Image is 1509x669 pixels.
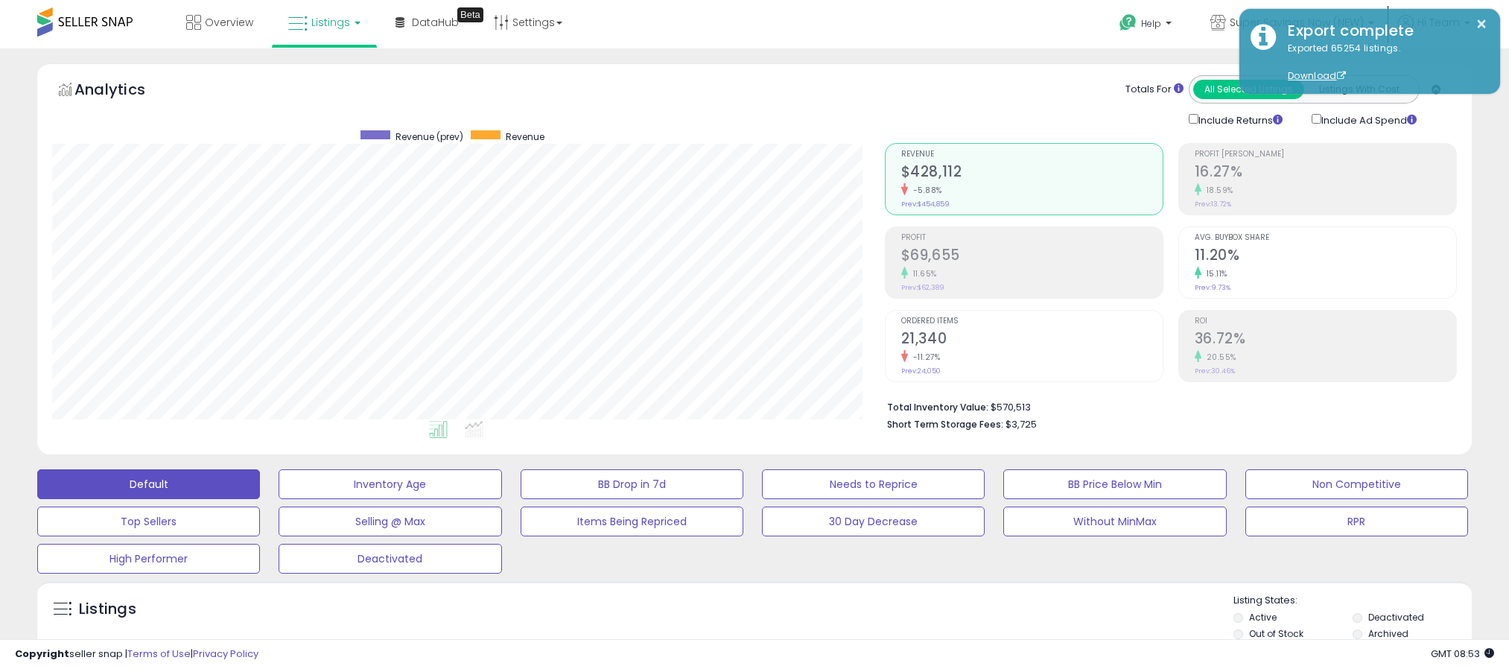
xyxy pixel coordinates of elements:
button: BB Price Below Min [1003,469,1226,499]
li: $570,513 [887,397,1446,415]
span: Profit [901,234,1163,242]
div: seller snap | | [15,647,258,662]
span: Revenue [901,150,1163,159]
small: Prev: $454,859 [901,200,950,209]
h5: Listings [79,599,136,620]
small: -5.88% [908,185,942,196]
small: 11.65% [908,268,937,279]
h2: $428,112 [901,163,1163,183]
span: Avg. Buybox Share [1195,234,1456,242]
a: Help [1108,2,1186,48]
label: Deactivated [1368,611,1424,624]
span: Revenue (prev) [395,130,463,143]
b: Total Inventory Value: [887,401,988,413]
small: Prev: $62,389 [901,283,944,292]
div: Exported 65254 listings. [1277,42,1489,83]
span: Revenue [506,130,544,143]
button: Deactivated [279,544,501,574]
button: Without MinMax [1003,507,1226,536]
button: Default [37,469,260,499]
b: Short Term Storage Fees: [887,418,1003,431]
p: Listing States: [1233,594,1472,608]
span: Super Savings Now (NEW) [1230,15,1364,30]
span: Listings [311,15,350,30]
small: Prev: 9.73% [1195,283,1230,292]
small: 18.59% [1201,185,1233,196]
button: RPR [1245,507,1468,536]
button: Needs to Reprice [762,469,985,499]
span: Ordered Items [901,317,1163,326]
h2: 16.27% [1195,163,1456,183]
button: Selling @ Max [279,507,501,536]
a: Terms of Use [127,647,191,661]
div: Export complete [1277,20,1489,42]
button: Items Being Repriced [521,507,743,536]
i: Get Help [1119,13,1137,32]
div: Tooltip anchor [457,7,483,22]
span: DataHub [412,15,459,30]
h2: 36.72% [1195,330,1456,350]
button: BB Drop in 7d [521,469,743,499]
span: 2025-08-11 08:53 GMT [1431,647,1494,661]
small: Prev: 24,050 [901,367,941,375]
h2: $69,655 [901,247,1163,267]
div: Totals For [1125,83,1184,97]
a: Privacy Policy [193,647,258,661]
span: Overview [205,15,253,30]
a: Download [1288,69,1346,82]
div: Include Ad Spend [1300,111,1440,128]
span: $3,725 [1006,417,1037,431]
button: 30 Day Decrease [762,507,985,536]
div: Include Returns [1178,111,1300,128]
small: Prev: 13.72% [1195,200,1231,209]
span: Profit [PERSON_NAME] [1195,150,1456,159]
label: Active [1249,611,1277,624]
span: Help [1141,17,1161,30]
small: Prev: 30.46% [1195,367,1235,375]
h2: 21,340 [901,330,1163,350]
h5: Analytics [74,79,174,104]
button: Non Competitive [1245,469,1468,499]
button: All Selected Listings [1193,80,1304,99]
small: 20.55% [1201,352,1236,363]
button: × [1475,15,1487,34]
strong: Copyright [15,647,69,661]
button: Inventory Age [279,469,501,499]
button: High Performer [37,544,260,574]
span: ROI [1195,317,1456,326]
small: 15.11% [1201,268,1227,279]
h2: 11.20% [1195,247,1456,267]
button: Top Sellers [37,507,260,536]
small: -11.27% [908,352,941,363]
